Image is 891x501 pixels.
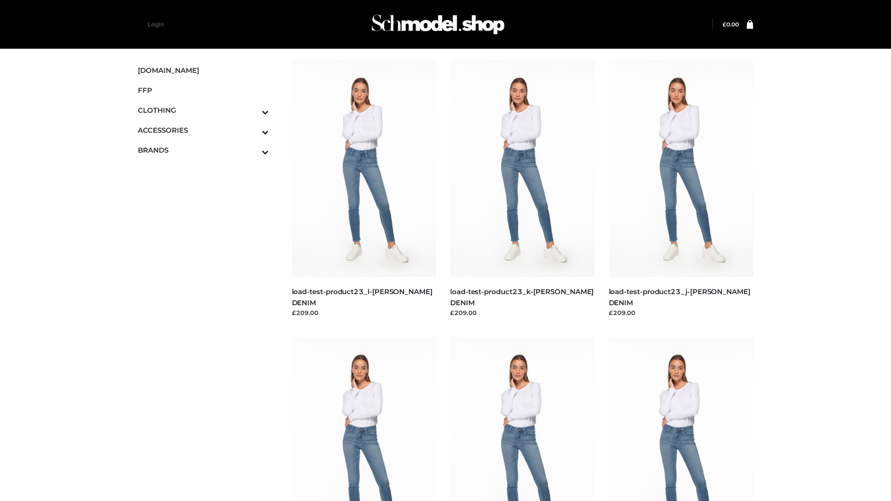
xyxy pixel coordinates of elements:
a: £0.00 [723,21,739,28]
a: load-test-product23_j-[PERSON_NAME] DENIM [609,287,750,307]
a: BRANDSToggle Submenu [138,140,269,160]
div: £209.00 [292,308,437,317]
a: [DOMAIN_NAME] [138,60,269,80]
a: CLOTHINGToggle Submenu [138,100,269,120]
button: Toggle Submenu [236,100,269,120]
a: ACCESSORIESToggle Submenu [138,120,269,140]
img: Schmodel Admin 964 [368,6,508,43]
span: ACCESSORIES [138,125,269,135]
span: £ [723,21,726,28]
button: Toggle Submenu [236,140,269,160]
span: BRANDS [138,145,269,155]
a: FFP [138,80,269,100]
bdi: 0.00 [723,21,739,28]
a: load-test-product23_k-[PERSON_NAME] DENIM [450,287,594,307]
span: [DOMAIN_NAME] [138,65,269,76]
a: load-test-product23_l-[PERSON_NAME] DENIM [292,287,433,307]
div: £209.00 [450,308,595,317]
div: £209.00 [609,308,754,317]
span: FFP [138,85,269,96]
button: Toggle Submenu [236,120,269,140]
a: Login [148,21,164,28]
span: CLOTHING [138,105,269,116]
